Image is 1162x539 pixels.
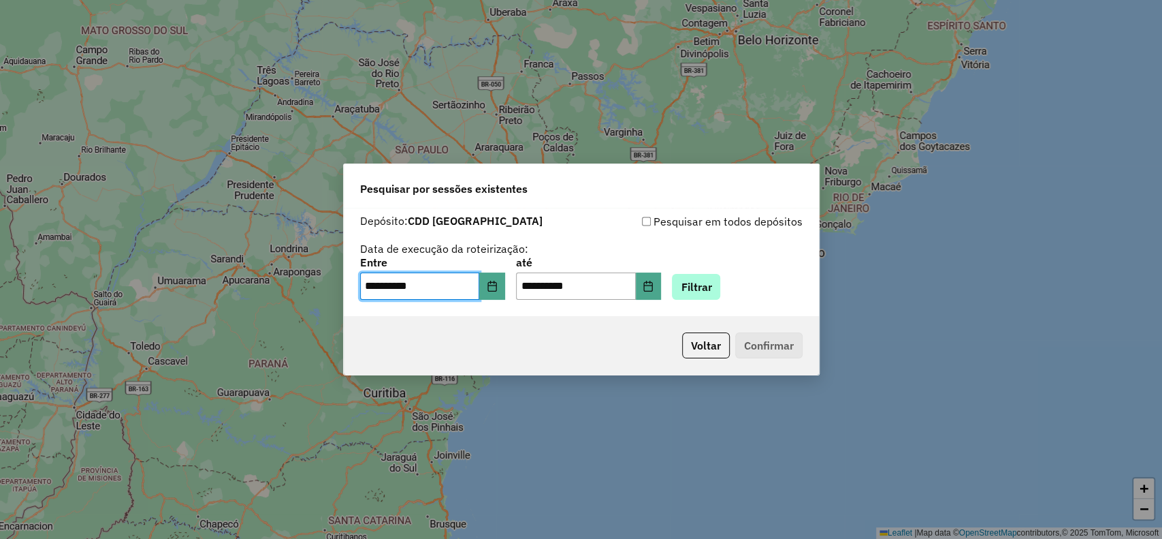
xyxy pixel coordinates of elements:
[360,181,528,197] span: Pesquisar por sessões existentes
[516,254,661,271] label: até
[682,333,730,358] button: Voltar
[408,214,543,228] strong: CDD [GEOGRAPHIC_DATA]
[479,273,505,300] button: Choose Date
[360,254,505,271] label: Entre
[581,213,803,230] div: Pesquisar em todos depósitos
[636,273,662,300] button: Choose Date
[360,213,543,229] label: Depósito:
[672,274,720,300] button: Filtrar
[360,241,528,257] label: Data de execução da roteirização:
